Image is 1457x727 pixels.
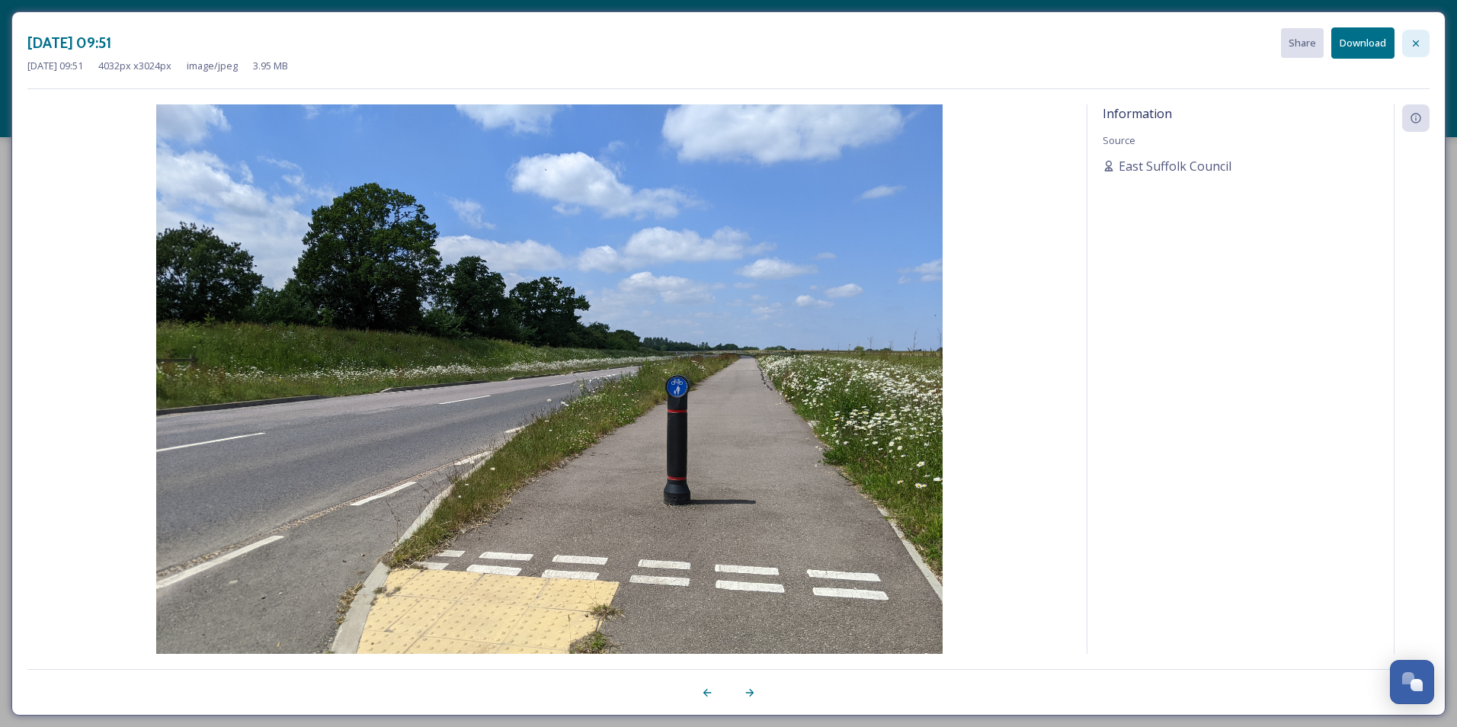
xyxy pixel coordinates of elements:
[187,59,238,73] span: image/jpeg
[98,59,171,73] span: 4032 px x 3024 px
[1281,28,1324,58] button: Share
[27,104,1071,694] img: Beccles%20-%20Southern%20Relief%20Road.jpg
[1119,157,1231,175] span: East Suffolk Council
[1390,660,1434,704] button: Open Chat
[1103,105,1172,122] span: Information
[1331,27,1395,59] button: Download
[1103,133,1135,147] span: Source
[27,32,111,54] h3: [DATE] 09:51
[253,59,288,73] span: 3.95 MB
[27,59,83,73] span: [DATE] 09:51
